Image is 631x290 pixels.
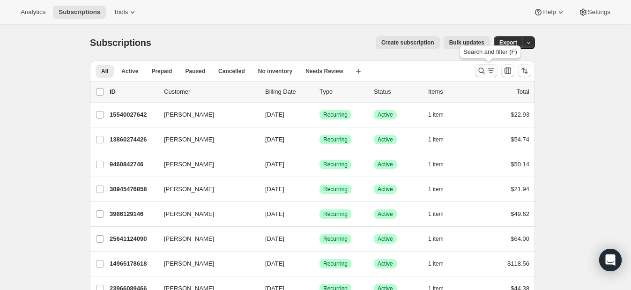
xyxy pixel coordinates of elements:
button: Settings [573,6,616,19]
button: 1 item [428,158,454,171]
button: 1 item [428,257,454,270]
span: Needs Review [305,67,343,75]
p: 14965178618 [110,259,156,268]
span: Recurring [323,111,348,119]
div: Open Intercom Messenger [599,249,622,271]
span: [DATE] [265,111,284,118]
button: Export [494,36,523,49]
p: Status [374,87,421,97]
div: 30945476858[PERSON_NAME][DATE]SuccessRecurringSuccessActive1 item$21.94 [110,183,529,196]
div: 25641124090[PERSON_NAME][DATE]SuccessRecurringSuccessActive1 item$64.00 [110,232,529,245]
span: Active [378,210,393,218]
button: [PERSON_NAME] [158,132,252,147]
div: 9460842746[PERSON_NAME][DATE]SuccessRecurringSuccessActive1 item$50.14 [110,158,529,171]
button: Help [528,6,571,19]
div: 13860274426[PERSON_NAME][DATE]SuccessRecurringSuccessActive1 item$54.74 [110,133,529,146]
button: Subscriptions [53,6,106,19]
p: 9460842746 [110,160,156,169]
span: $54.74 [511,136,529,143]
span: Active [378,111,393,119]
span: Settings [588,8,610,16]
span: [PERSON_NAME] [164,234,214,244]
span: Create subscription [381,39,434,46]
span: $50.14 [511,161,529,168]
p: 13860274426 [110,135,156,144]
span: Active [378,161,393,168]
span: Recurring [323,210,348,218]
span: [DATE] [265,235,284,242]
span: [PERSON_NAME] [164,209,214,219]
button: [PERSON_NAME] [158,182,252,197]
p: ID [110,87,156,97]
span: Active [378,186,393,193]
button: Customize table column order and visibility [501,64,514,77]
div: 15540027642[PERSON_NAME][DATE]SuccessRecurringSuccessActive1 item$22.93 [110,108,529,121]
span: [DATE] [265,210,284,217]
span: Recurring [323,136,348,143]
span: [PERSON_NAME] [164,110,214,119]
span: Cancelled [218,67,245,75]
span: Recurring [323,186,348,193]
button: Create new view [351,65,366,78]
span: [PERSON_NAME] [164,185,214,194]
div: IDCustomerBilling DateTypeStatusItemsTotal [110,87,529,97]
span: [DATE] [265,186,284,193]
div: 14965178618[PERSON_NAME][DATE]SuccessRecurringSuccessActive1 item$118.56 [110,257,529,270]
span: Recurring [323,260,348,268]
span: $64.00 [511,235,529,242]
span: Prepaid [151,67,172,75]
div: 3986129146[PERSON_NAME][DATE]SuccessRecurringSuccessActive1 item$49.62 [110,208,529,221]
span: $118.56 [507,260,529,267]
button: Analytics [15,6,51,19]
span: Export [499,39,517,46]
button: [PERSON_NAME] [158,231,252,246]
p: Customer [164,87,258,97]
button: [PERSON_NAME] [158,207,252,222]
span: Active [121,67,138,75]
button: 1 item [428,232,454,245]
span: Paused [185,67,205,75]
span: [PERSON_NAME] [164,135,214,144]
span: Help [543,8,556,16]
p: 25641124090 [110,234,156,244]
span: No inventory [258,67,292,75]
span: All [101,67,108,75]
p: 3986129146 [110,209,156,219]
button: [PERSON_NAME] [158,107,252,122]
p: 30945476858 [110,185,156,194]
span: Tools [113,8,128,16]
button: Search and filter results [475,64,497,77]
span: Active [378,136,393,143]
span: Subscriptions [90,37,151,48]
span: Recurring [323,161,348,168]
span: Analytics [21,8,45,16]
span: 1 item [428,161,444,168]
span: $21.94 [511,186,529,193]
span: 1 item [428,235,444,243]
button: 1 item [428,108,454,121]
span: [PERSON_NAME] [164,259,214,268]
button: Sort the results [518,64,531,77]
span: Bulk updates [449,39,484,46]
p: Billing Date [265,87,312,97]
span: 1 item [428,111,444,119]
button: 1 item [428,183,454,196]
span: Active [378,235,393,243]
p: Total [517,87,529,97]
button: Tools [108,6,143,19]
span: Active [378,260,393,268]
span: [DATE] [265,260,284,267]
span: Subscriptions [59,8,100,16]
button: 1 item [428,133,454,146]
span: [PERSON_NAME] [164,160,214,169]
button: 1 item [428,208,454,221]
span: $22.93 [511,111,529,118]
span: 1 item [428,260,444,268]
span: Recurring [323,235,348,243]
div: Items [428,87,475,97]
button: Bulk updates [444,36,490,49]
button: [PERSON_NAME] [158,157,252,172]
span: 1 item [428,186,444,193]
span: [DATE] [265,136,284,143]
span: [DATE] [265,161,284,168]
